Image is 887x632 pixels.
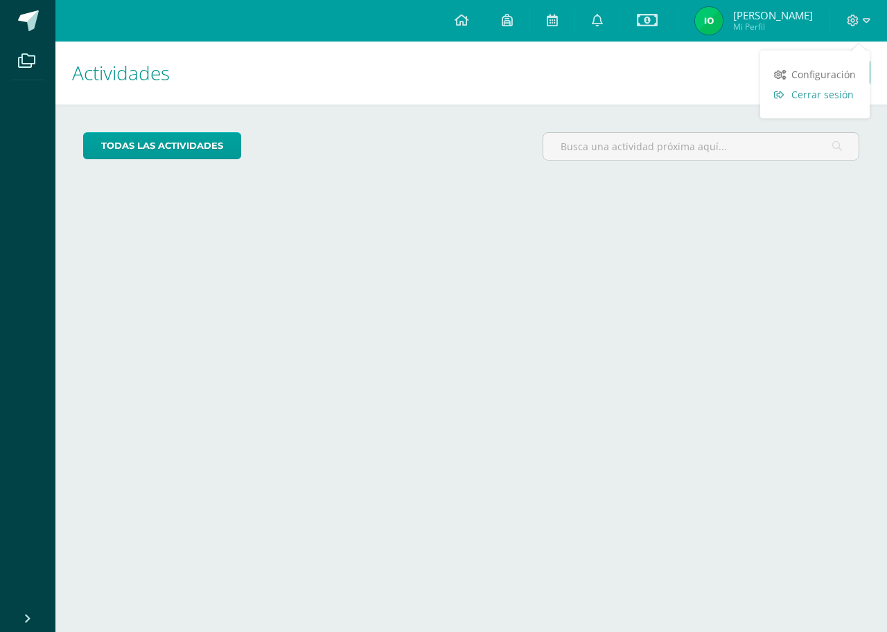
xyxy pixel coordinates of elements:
[760,64,870,84] a: Configuración
[733,8,813,22] span: [PERSON_NAME]
[83,132,241,159] a: todas las Actividades
[760,84,870,105] a: Cerrar sesión
[791,88,854,101] span: Cerrar sesión
[791,68,856,81] span: Configuración
[733,21,813,33] span: Mi Perfil
[72,42,870,105] h1: Actividades
[543,133,859,160] input: Busca una actividad próxima aquí...
[695,7,723,35] img: e5272dbd5161c945f04d54e5bf31db5b.png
